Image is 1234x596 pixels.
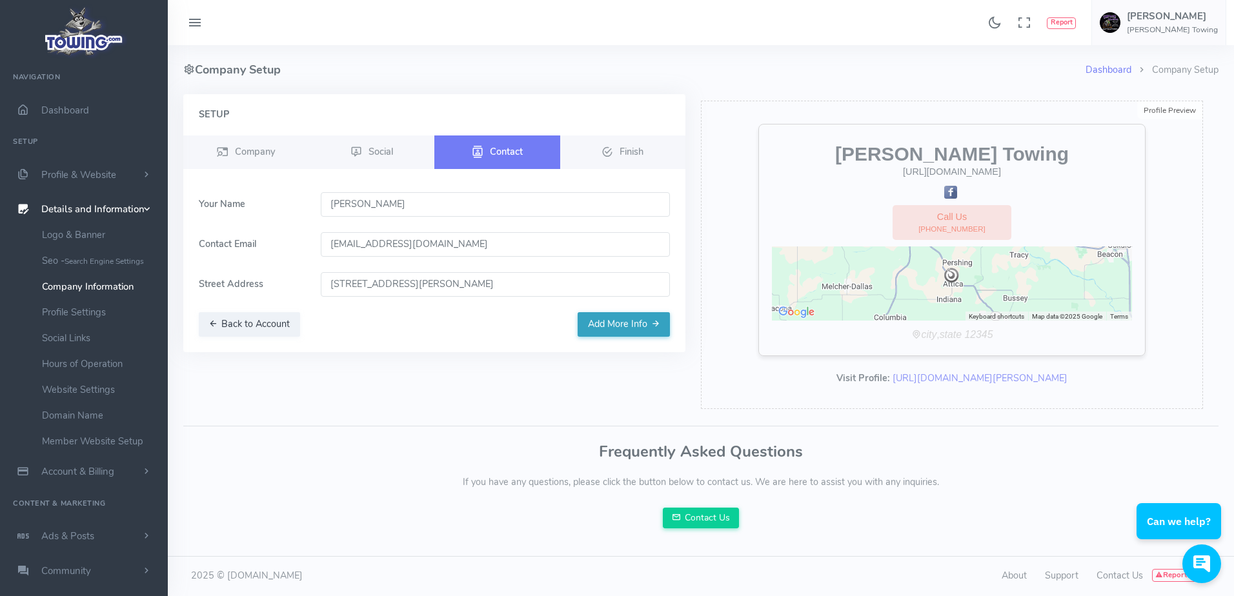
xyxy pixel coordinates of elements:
h4: Company Setup [183,45,1086,94]
a: Open this area in Google Maps (opens a new window) [775,304,818,321]
span: Finish [620,144,643,157]
div: 2025 © [DOMAIN_NAME] [183,569,701,583]
a: Call Us[PHONE_NUMBER] [893,205,1011,241]
h4: Setup [199,110,670,120]
label: Street Address [191,272,313,297]
iframe: Conversations [1127,468,1234,596]
span: Company [235,144,275,157]
p: If you have any questions, please click the button below to contact us. We are here to assist you... [183,475,1219,490]
a: Member Website Setup [32,428,168,454]
label: Contact Email [191,232,313,257]
button: Back to Account [199,312,300,337]
h2: [PERSON_NAME] Towing [772,144,1132,165]
a: Seo -Search Engine Settings [32,248,168,273]
h6: [PERSON_NAME] Towing [1127,26,1218,34]
label: Your Name [191,192,313,217]
a: Social Links [32,325,168,351]
i: city [922,329,937,340]
a: Contact Us [1097,569,1143,582]
span: Details and Information [41,203,145,216]
span: Social [369,144,393,157]
a: Hours of Operation [32,351,168,377]
small: Search Engine Settings [65,256,144,266]
i: state [940,329,962,340]
a: Website Settings [32,377,168,402]
h3: Frequently Asked Questions [183,443,1219,460]
a: Contact Us [663,508,739,528]
img: user-image [1100,12,1120,33]
a: Company Information [32,273,168,299]
span: [PHONE_NUMBER] [918,224,986,235]
button: Keyboard shortcuts [969,312,1024,321]
a: Dashboard [1086,63,1131,76]
b: Visit Profile: [836,372,890,384]
button: Add More Info [578,312,670,337]
a: About [1002,569,1027,582]
li: Company Setup [1131,63,1219,77]
span: Map data ©2025 Google [1032,313,1102,320]
span: Account & Billing [41,465,114,478]
span: Ads & Posts [41,530,94,542]
span: Profile & Website [41,168,116,181]
span: Dashboard [41,104,89,117]
div: [URL][DOMAIN_NAME] [772,165,1132,179]
span: Contact [490,144,523,157]
div: , [772,327,1132,343]
a: Logo & Banner [32,222,168,248]
i: 12345 [964,329,993,340]
img: Google [775,304,818,321]
button: Report [1047,17,1076,29]
a: Terms (opens in new tab) [1110,313,1128,320]
input: Enter a location [321,272,671,297]
a: [URL][DOMAIN_NAME][PERSON_NAME] [893,372,1067,384]
span: Community [41,564,91,577]
a: Domain Name [32,402,168,428]
a: Support [1045,569,1078,582]
div: Profile Preview [1137,101,1202,119]
h5: [PERSON_NAME] [1127,11,1218,21]
a: Profile Settings [32,299,168,325]
img: logo [41,4,128,59]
